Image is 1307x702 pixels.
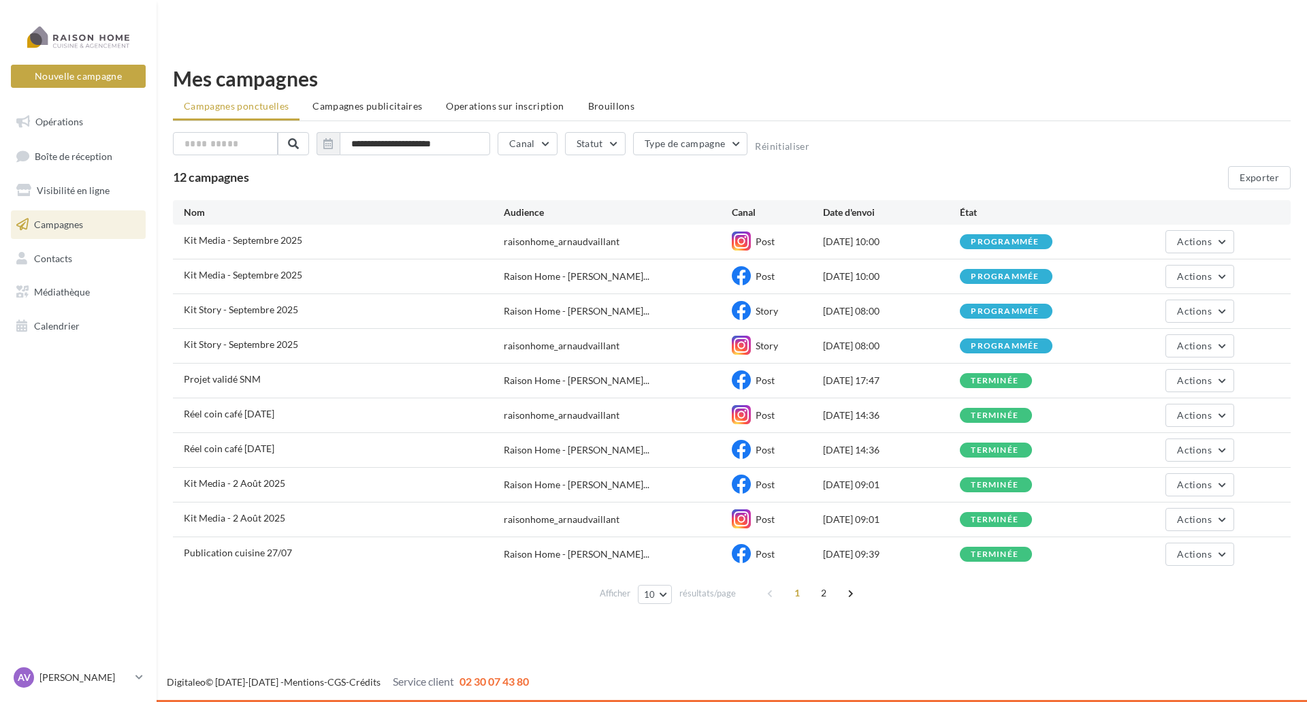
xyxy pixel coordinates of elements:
span: Contacts [34,252,72,264]
div: [DATE] 10:00 [823,235,960,249]
span: Raison Home - [PERSON_NAME]... [504,304,649,318]
span: 2 [813,582,835,604]
span: résultats/page [679,587,736,600]
div: [DATE] 14:36 [823,443,960,457]
span: Story [756,305,778,317]
span: Actions [1177,305,1211,317]
span: Actions [1177,374,1211,386]
button: Type de campagne [633,132,748,155]
span: Calendrier [34,320,80,332]
span: Kit Media - Septembre 2025 [184,234,302,246]
a: Visibilité en ligne [8,176,148,205]
div: raisonhome_arnaudvaillant [504,235,619,249]
a: AV [PERSON_NAME] [11,665,146,690]
span: Post [756,270,775,282]
div: raisonhome_arnaudvaillant [504,409,619,422]
span: Actions [1177,444,1211,456]
button: Actions [1165,334,1233,357]
span: Post [756,374,775,386]
a: Campagnes [8,210,148,239]
button: Canal [498,132,558,155]
span: 02 30 07 43 80 [459,675,529,688]
span: Actions [1177,548,1211,560]
a: Médiathèque [8,278,148,306]
span: Boîte de réception [35,150,112,161]
span: Raison Home - [PERSON_NAME]... [504,270,649,283]
button: Actions [1165,438,1233,462]
button: Actions [1165,265,1233,288]
a: Contacts [8,244,148,273]
button: Actions [1165,230,1233,253]
div: Canal [732,206,823,219]
span: Post [756,513,775,525]
span: © [DATE]-[DATE] - - - [167,676,529,688]
span: Actions [1177,236,1211,247]
div: [DATE] 09:01 [823,478,960,492]
button: Actions [1165,369,1233,392]
button: Statut [565,132,626,155]
span: Actions [1177,513,1211,525]
button: Nouvelle campagne [11,65,146,88]
span: Service client [393,675,454,688]
span: Raison Home - [PERSON_NAME]... [504,478,649,492]
span: Opérations [35,116,83,127]
div: terminée [971,481,1018,490]
div: terminée [971,411,1018,420]
div: Date d'envoi [823,206,960,219]
div: [DATE] 14:36 [823,409,960,422]
div: programmée [971,238,1039,246]
div: programmée [971,342,1039,351]
a: Boîte de réception [8,142,148,171]
span: Actions [1177,479,1211,490]
a: Mentions [284,676,324,688]
span: Réel coin café 25/08/25 [184,443,274,454]
span: Post [756,236,775,247]
span: Raison Home - [PERSON_NAME]... [504,547,649,561]
div: terminée [971,377,1018,385]
span: Raison Home - [PERSON_NAME]... [504,443,649,457]
div: raisonhome_arnaudvaillant [504,513,619,526]
span: Afficher [600,587,630,600]
span: Kit Media - 2 Août 2025 [184,477,285,489]
span: Actions [1177,409,1211,421]
div: [DATE] 09:01 [823,513,960,526]
span: Kit Story - Septembre 2025 [184,338,298,350]
span: Kit Story - Septembre 2025 [184,304,298,315]
span: Projet validé SNM [184,373,261,385]
button: Réinitialiser [755,141,809,152]
button: Actions [1165,404,1233,427]
button: Actions [1165,543,1233,566]
div: terminée [971,446,1018,455]
div: programmée [971,307,1039,316]
span: Brouillons [588,100,635,112]
span: Réel coin café 25/08/25 [184,408,274,419]
div: terminée [971,550,1018,559]
button: Actions [1165,508,1233,531]
div: [DATE] 08:00 [823,339,960,353]
span: Actions [1177,340,1211,351]
div: programmée [971,272,1039,281]
span: Campagnes publicitaires [312,100,422,112]
a: CGS [327,676,346,688]
a: Opérations [8,108,148,136]
span: Post [756,479,775,490]
span: Campagnes [34,219,83,230]
div: [DATE] 09:39 [823,547,960,561]
p: [PERSON_NAME] [39,671,130,684]
button: Actions [1165,473,1233,496]
button: Exporter [1228,166,1291,189]
span: Kit Media - 2 Août 2025 [184,512,285,524]
span: Post [756,409,775,421]
span: Médiathèque [34,286,90,298]
div: raisonhome_arnaudvaillant [504,339,619,353]
div: terminée [971,515,1018,524]
span: 1 [786,582,808,604]
span: 10 [644,589,656,600]
div: Mes campagnes [173,68,1291,89]
button: 10 [638,585,673,604]
div: [DATE] 17:47 [823,374,960,387]
span: Post [756,548,775,560]
span: Kit Media - Septembre 2025 [184,269,302,281]
span: Post [756,444,775,456]
button: Actions [1165,300,1233,323]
